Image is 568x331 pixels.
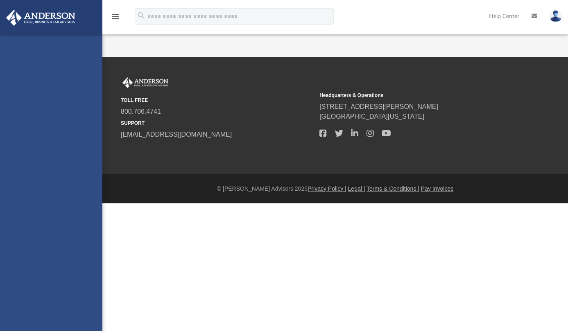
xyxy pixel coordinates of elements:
a: [GEOGRAPHIC_DATA][US_STATE] [319,113,424,120]
a: Pay Invoices [421,185,453,192]
img: User Pic [550,10,562,22]
a: Terms & Conditions | [367,185,419,192]
img: Anderson Advisors Platinum Portal [121,77,170,88]
a: Legal | [348,185,365,192]
small: TOLL FREE [121,97,314,104]
div: © [PERSON_NAME] Advisors 2025 [102,185,568,193]
i: search [137,11,146,20]
a: Privacy Policy | [308,185,346,192]
small: Headquarters & Operations [319,92,512,99]
a: menu [111,16,120,21]
a: 800.706.4741 [121,108,161,115]
a: [STREET_ADDRESS][PERSON_NAME] [319,103,438,110]
i: menu [111,11,120,21]
img: Anderson Advisors Platinum Portal [4,10,78,26]
small: SUPPORT [121,119,314,127]
a: [EMAIL_ADDRESS][DOMAIN_NAME] [121,131,232,138]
